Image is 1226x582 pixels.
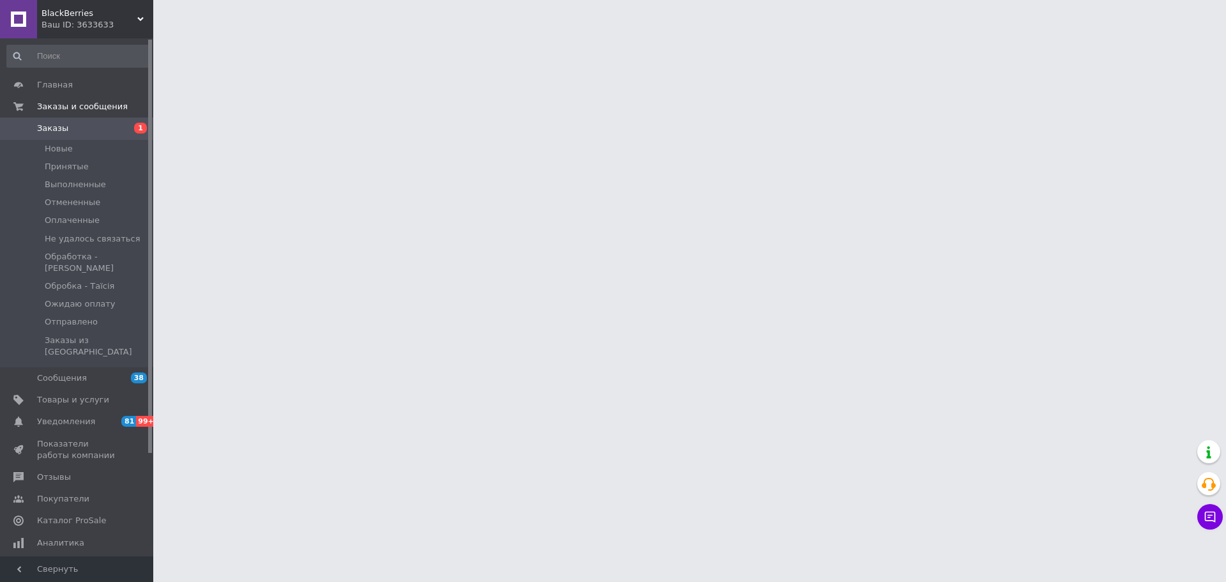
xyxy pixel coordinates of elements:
span: Покупатели [37,493,89,505]
span: Принятые [45,161,89,172]
span: Отзывы [37,471,71,483]
span: Заказы [37,123,68,134]
span: BlackBerries [42,8,137,19]
span: Обработка - [PERSON_NAME] [45,251,149,274]
span: Заказы из [GEOGRAPHIC_DATA] [45,335,149,358]
span: Отправлено [45,316,98,328]
span: 81 [121,416,136,427]
span: Отмененные [45,197,100,208]
span: Новые [45,143,73,155]
button: Чат с покупателем [1197,504,1223,530]
span: Обробка - Таїсія [45,280,114,292]
span: Оплаченные [45,215,100,226]
span: Аналитика [37,537,84,549]
span: Заказы и сообщения [37,101,128,112]
span: Уведомления [37,416,95,427]
span: Ожидаю оплату [45,298,115,310]
span: 99+ [136,416,157,427]
span: Показатели работы компании [37,438,118,461]
input: Поиск [6,45,151,68]
span: Не удалось связаться [45,233,140,245]
div: Ваш ID: 3633633 [42,19,153,31]
span: 1 [134,123,147,134]
span: Главная [37,79,73,91]
span: Товары и услуги [37,394,109,406]
span: 38 [131,372,147,383]
span: Выполненные [45,179,106,190]
span: Каталог ProSale [37,515,106,526]
span: Сообщения [37,372,87,384]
